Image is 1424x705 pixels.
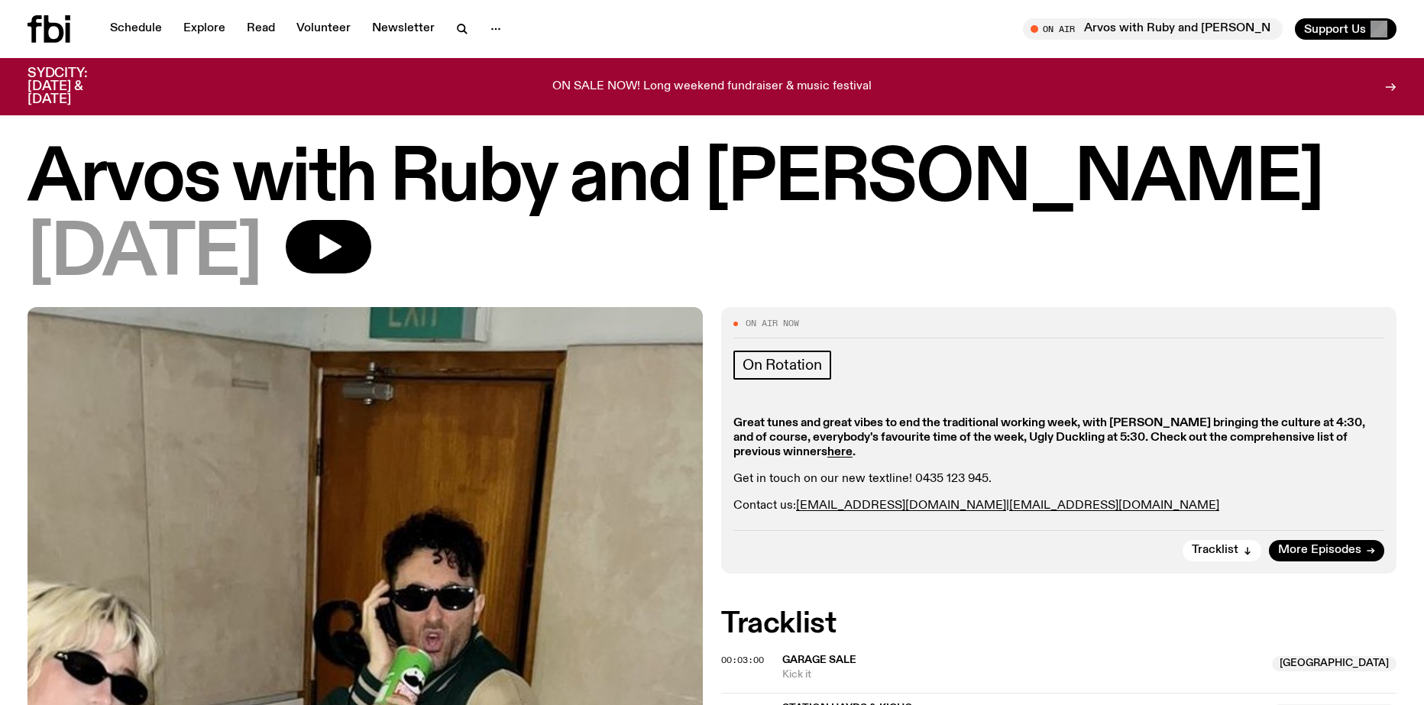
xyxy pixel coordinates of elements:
[101,18,171,40] a: Schedule
[853,446,856,458] strong: .
[782,655,856,665] span: Garage Sale
[174,18,235,40] a: Explore
[721,610,1396,638] h2: Tracklist
[796,500,1006,512] a: [EMAIL_ADDRESS][DOMAIN_NAME]
[287,18,360,40] a: Volunteer
[28,67,125,106] h3: SYDCITY: [DATE] & [DATE]
[782,668,1263,682] span: Kick it
[827,446,853,458] a: here
[363,18,444,40] a: Newsletter
[743,357,822,374] span: On Rotation
[733,472,1384,487] p: Get in touch on our new textline! 0435 123 945.
[733,499,1384,513] p: Contact us: |
[1192,545,1238,556] span: Tracklist
[1009,500,1219,512] a: [EMAIL_ADDRESS][DOMAIN_NAME]
[1183,540,1261,561] button: Tracklist
[552,80,872,94] p: ON SALE NOW! Long weekend fundraiser & music festival
[1304,22,1366,36] span: Support Us
[1272,656,1396,671] span: [GEOGRAPHIC_DATA]
[1295,18,1396,40] button: Support Us
[733,417,1365,458] strong: Great tunes and great vibes to end the traditional working week, with [PERSON_NAME] bringing the ...
[1023,18,1283,40] button: On AirArvos with Ruby and [PERSON_NAME]
[746,319,799,328] span: On Air Now
[28,145,1396,214] h1: Arvos with Ruby and [PERSON_NAME]
[733,351,831,380] a: On Rotation
[238,18,284,40] a: Read
[1278,545,1361,556] span: More Episodes
[28,220,261,289] span: [DATE]
[1269,540,1384,561] a: More Episodes
[721,654,764,666] span: 00:03:00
